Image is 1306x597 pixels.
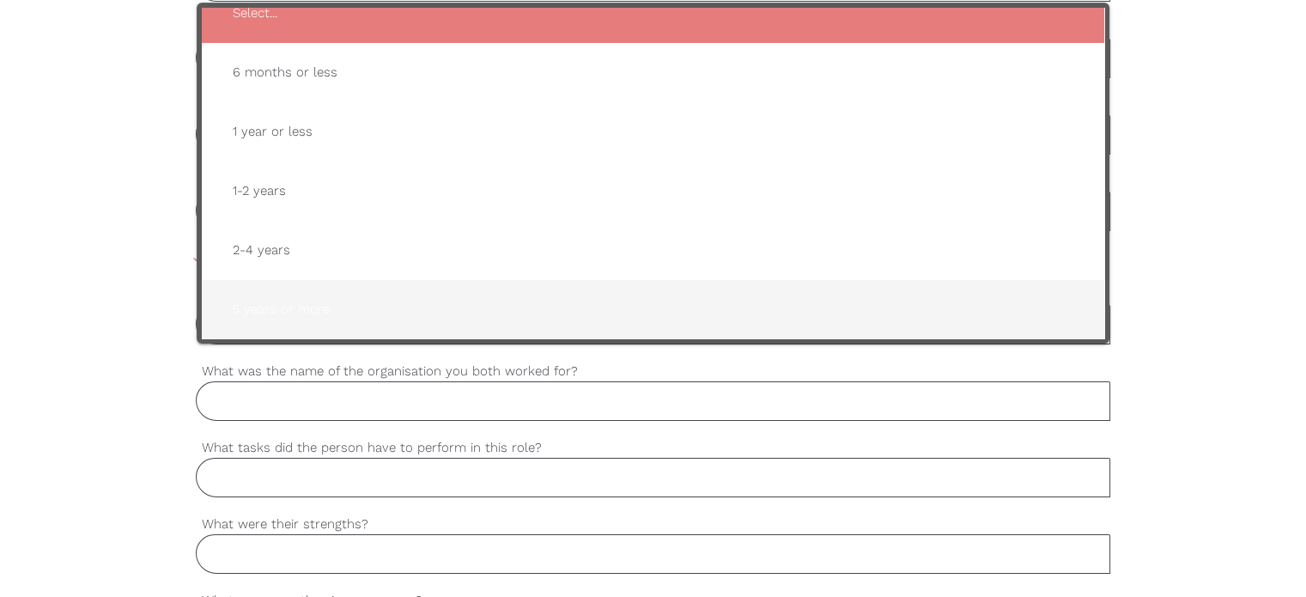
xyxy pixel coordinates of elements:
[219,170,1087,212] span: 1-2 years
[219,111,1087,153] span: 1 year or less
[219,229,1087,271] span: 2-4 years
[196,248,725,268] span: Please confirm that the person you are giving a reference for is not a relative
[196,172,1110,192] label: How do you know the person you are giving a reference for?
[196,19,1110,39] label: Mobile phone number
[219,289,1087,331] span: 5 years or more
[196,285,1110,305] label: How long did they work for you
[196,438,1110,458] label: What tasks did the person have to perform in this role?
[196,95,1110,115] label: Name of person you are giving a reference for
[196,362,1110,381] label: What was the name of the organisation you both worked for?
[196,515,1110,534] label: What were their strengths?
[219,52,1087,94] span: 6 months or less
